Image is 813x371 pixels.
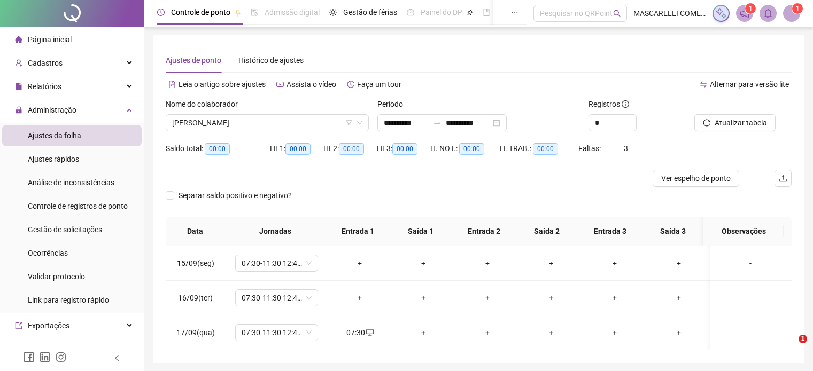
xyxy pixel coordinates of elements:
[624,144,628,153] span: 3
[710,80,789,89] span: Alternar para versão lite
[622,100,629,108] span: info-circle
[166,217,224,246] th: Data
[779,174,787,183] span: upload
[28,59,63,67] span: Cadastros
[346,120,352,126] span: filter
[633,7,706,19] span: MASCARELLI COMERCIO DE COUROS
[28,82,61,91] span: Relatórios
[113,354,121,362] span: left
[700,81,707,88] span: swap
[464,327,510,338] div: +
[28,249,68,257] span: Ocorrências
[712,225,775,237] span: Observações
[511,9,518,16] span: ellipsis
[265,8,320,17] span: Admissão digital
[745,3,756,14] sup: 1
[251,9,258,16] span: file-done
[28,296,109,304] span: Link para registro rápido
[661,172,731,184] span: Ver espelho de ponto
[389,217,452,246] th: Saída 1
[270,143,323,155] div: HE 1:
[483,9,490,16] span: book
[168,81,176,88] span: file-text
[578,217,641,246] th: Entrada 3
[166,56,221,65] span: Ajustes de ponto
[238,56,304,65] span: Histórico de ajustes
[235,10,241,16] span: pushpin
[166,98,245,110] label: Nome do colaborador
[343,8,397,17] span: Gestão de férias
[339,143,364,155] span: 00:00
[24,352,34,362] span: facebook
[467,10,473,16] span: pushpin
[613,10,621,18] span: search
[365,329,374,336] span: desktop
[171,8,230,17] span: Controle de ponto
[28,272,85,281] span: Validar protocolo
[592,292,638,304] div: +
[589,98,629,110] span: Registros
[326,217,389,246] th: Entrada 1
[15,59,22,67] span: user-add
[719,257,782,269] div: -
[655,292,702,304] div: +
[578,144,602,153] span: Faltas:
[174,190,296,201] span: Separar saldo positivo e negativo?
[276,81,284,88] span: youtube
[357,120,363,126] span: down
[347,81,354,88] span: history
[242,325,312,341] span: 07:30-11:30 12:42-17:30
[28,178,114,187] span: Análise de inconsistências
[740,9,749,18] span: notification
[528,292,574,304] div: +
[157,9,165,16] span: clock-circle
[703,217,784,246] th: Observações
[56,352,66,362] span: instagram
[15,322,22,329] span: export
[242,290,312,306] span: 07:30-11:30 12:42-17:30
[28,345,67,353] span: Integrações
[592,327,638,338] div: +
[172,115,362,131] span: WELITON VIANA DE ALMEIDA
[641,217,704,246] th: Saída 3
[452,217,515,246] th: Entrada 2
[653,170,739,187] button: Ver espelho de ponto
[28,155,79,163] span: Ajustes rápidos
[433,119,442,127] span: to
[703,119,710,127] span: reload
[715,117,767,129] span: Atualizar tabela
[392,143,417,155] span: 00:00
[15,106,22,114] span: lock
[336,327,383,338] div: 07:30
[792,3,803,14] sup: Atualize o seu contato no menu Meus Dados
[329,9,337,16] span: sun
[205,143,230,155] span: 00:00
[528,327,574,338] div: +
[459,143,484,155] span: 00:00
[357,80,401,89] span: Faça um tour
[336,292,383,304] div: +
[28,225,102,234] span: Gestão de solicitações
[178,294,213,302] span: 16/09(ter)
[377,98,410,110] label: Período
[433,119,442,127] span: swap-right
[15,36,22,43] span: home
[528,257,574,269] div: +
[464,257,510,269] div: +
[176,328,215,337] span: 17/09(qua)
[430,143,500,155] div: H. NOT.:
[336,257,383,269] div: +
[323,143,377,155] div: HE 2:
[242,255,312,271] span: 07:30-11:30 12:42-17:30
[799,335,807,343] span: 1
[421,8,462,17] span: Painel do DP
[28,106,76,114] span: Administração
[500,143,578,155] div: H. TRAB.:
[166,143,270,155] div: Saldo total:
[400,292,447,304] div: +
[715,7,727,19] img: sparkle-icon.fc2bf0ac1784a2077858766a79e2daf3.svg
[655,257,702,269] div: +
[407,9,414,16] span: dashboard
[28,321,69,330] span: Exportações
[464,292,510,304] div: +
